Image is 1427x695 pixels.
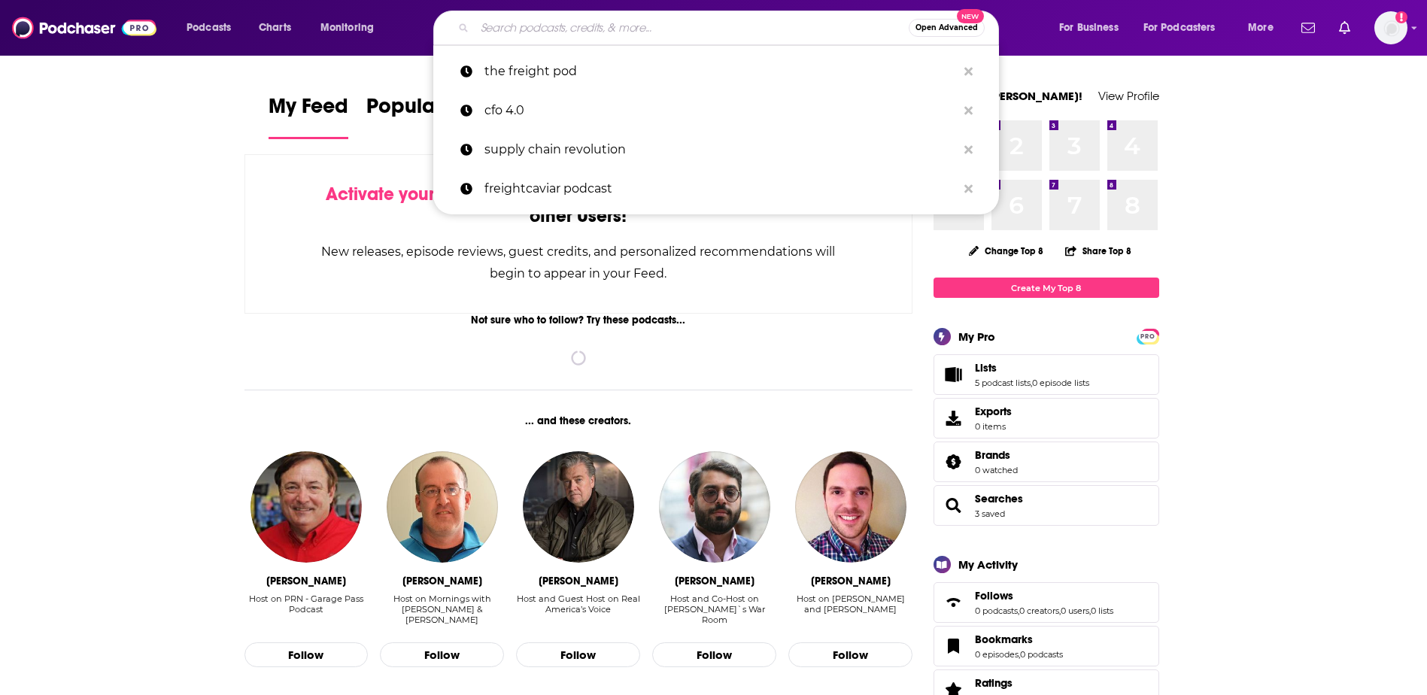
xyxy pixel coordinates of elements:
div: Host on Jones and Keefe [788,593,912,626]
button: open menu [1134,16,1237,40]
a: Searches [939,495,969,516]
button: Change Top 8 [960,241,1053,260]
button: open menu [310,16,393,40]
span: Bookmarks [975,633,1033,646]
span: Brands [975,448,1010,462]
button: Follow [788,642,912,668]
span: Exports [975,405,1012,418]
span: , [1089,605,1091,616]
div: Host on Mornings with Greg & Eli [380,593,504,626]
a: 0 users [1061,605,1089,616]
span: , [1019,649,1020,660]
a: 0 creators [1019,605,1059,616]
span: More [1248,17,1274,38]
div: Steve Bannon [539,575,618,587]
button: Show profile menu [1374,11,1407,44]
a: PRO [1139,330,1157,341]
span: Lists [934,354,1159,395]
button: Follow [516,642,640,668]
a: Podchaser - Follow, Share and Rate Podcasts [12,14,156,42]
p: cfo 4.0 [484,91,957,130]
img: Mark Garrow [250,451,362,563]
a: supply chain revolution [433,130,999,169]
a: Rich Keefe [795,451,906,563]
div: Host on Mornings with [PERSON_NAME] & [PERSON_NAME] [380,593,504,625]
button: Follow [380,642,504,668]
a: 3 saved [975,508,1005,519]
button: Share Top 8 [1064,236,1132,266]
p: the freight pod [484,52,957,91]
div: Mark Garrow [266,575,346,587]
span: For Podcasters [1143,17,1216,38]
a: Bookmarks [939,636,969,657]
span: Open Advanced [915,24,978,32]
a: Charts [249,16,300,40]
a: 5 podcast lists [975,378,1031,388]
img: User Profile [1374,11,1407,44]
a: My Feed [269,93,348,139]
div: Rich Keefe [811,575,891,587]
span: , [1018,605,1019,616]
a: 0 episode lists [1032,378,1089,388]
span: Monitoring [320,17,374,38]
span: For Business [1059,17,1119,38]
span: Lists [975,361,997,375]
button: Follow [244,642,369,668]
button: Follow [652,642,776,668]
a: Lists [939,364,969,385]
span: Exports [939,408,969,429]
button: open menu [1049,16,1137,40]
a: Eli Savoie [387,451,498,563]
span: Follows [975,589,1013,602]
div: Host on PRN - Garage Pass Podcast [244,593,369,626]
div: Host and Guest Host on Real America’s Voice [516,593,640,615]
a: Show notifications dropdown [1295,15,1321,41]
div: Host and Guest Host on Real America’s Voice [516,593,640,626]
a: Searches [975,492,1023,505]
p: supply chain revolution [484,130,957,169]
span: Searches [934,485,1159,526]
div: Host on [PERSON_NAME] and [PERSON_NAME] [788,593,912,615]
a: the freight pod [433,52,999,91]
input: Search podcasts, credits, & more... [475,16,909,40]
div: by following Podcasts, Creators, Lists, and other Users! [320,184,837,227]
div: Not sure who to follow? Try these podcasts... [244,314,913,326]
div: Raheem Kassam [675,575,754,587]
div: ... and these creators. [244,414,913,427]
div: Host and Co-Host on Bannon`s War Room [652,593,776,626]
a: Follows [975,589,1113,602]
a: Brands [975,448,1018,462]
a: Popular Feed [366,93,494,139]
span: Logged in as Padilla_3 [1374,11,1407,44]
a: Ratings [975,676,1063,690]
svg: Add a profile image [1395,11,1407,23]
button: open menu [176,16,250,40]
p: freightcaviar podcast [484,169,957,208]
div: My Pro [958,329,995,344]
button: open menu [1237,16,1292,40]
span: Activate your Feed [326,183,480,205]
span: Podcasts [187,17,231,38]
a: Lists [975,361,1089,375]
img: Steve Bannon [523,451,634,563]
a: Welcome [PERSON_NAME]! [934,89,1082,103]
div: New releases, episode reviews, guest credits, and personalized recommendations will begin to appe... [320,241,837,284]
span: Brands [934,442,1159,482]
span: 0 items [975,421,1012,432]
button: Open AdvancedNew [909,19,985,37]
div: Search podcasts, credits, & more... [448,11,1013,45]
div: My Activity [958,557,1018,572]
span: Bookmarks [934,626,1159,666]
a: Show notifications dropdown [1333,15,1356,41]
a: Exports [934,398,1159,439]
a: cfo 4.0 [433,91,999,130]
span: Popular Feed [366,93,494,128]
span: Charts [259,17,291,38]
span: Follows [934,582,1159,623]
a: Bookmarks [975,633,1063,646]
img: Raheem Kassam [659,451,770,563]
